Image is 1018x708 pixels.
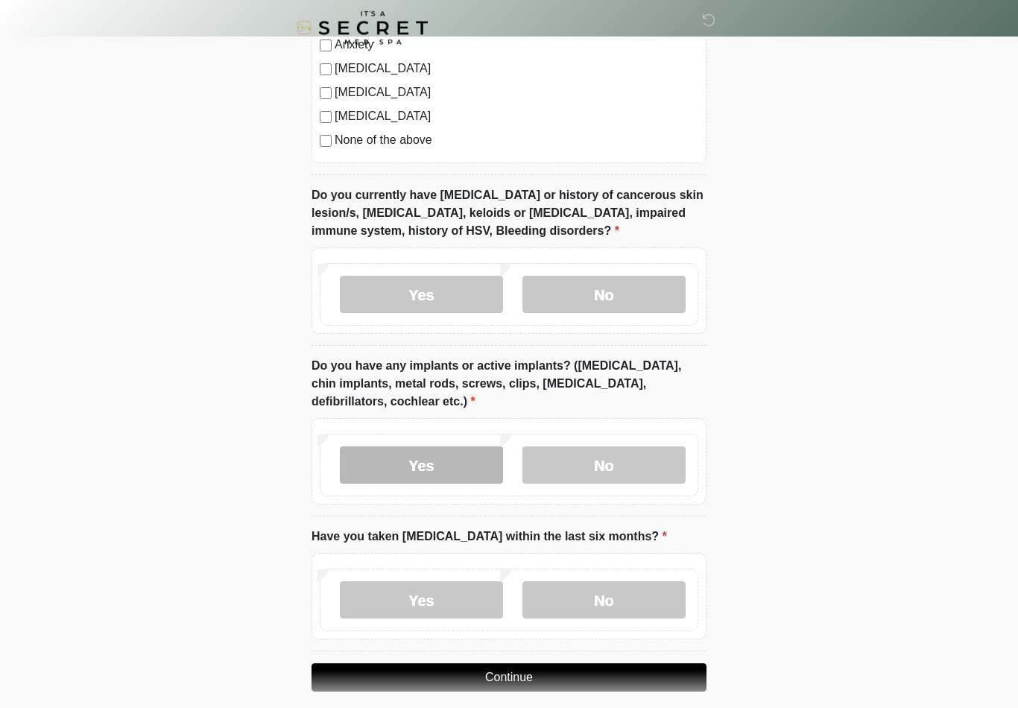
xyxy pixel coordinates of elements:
label: Do you currently have [MEDICAL_DATA] or history of cancerous skin lesion/s, [MEDICAL_DATA], keloi... [312,187,706,241]
label: No [522,447,686,484]
label: Yes [340,276,503,314]
label: [MEDICAL_DATA] [335,84,698,102]
img: It's A Secret Med Spa Logo [297,11,428,45]
label: Do you have any implants or active implants? ([MEDICAL_DATA], chin implants, metal rods, screws, ... [312,358,706,411]
input: None of the above [320,136,332,148]
label: Yes [340,447,503,484]
label: No [522,276,686,314]
label: No [522,582,686,619]
label: Have you taken [MEDICAL_DATA] within the last six months? [312,528,667,546]
input: [MEDICAL_DATA] [320,64,332,76]
input: [MEDICAL_DATA] [320,112,332,124]
label: [MEDICAL_DATA] [335,108,698,126]
label: None of the above [335,132,698,150]
button: Continue [312,664,706,692]
label: Yes [340,582,503,619]
input: [MEDICAL_DATA] [320,88,332,100]
label: [MEDICAL_DATA] [335,60,698,78]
